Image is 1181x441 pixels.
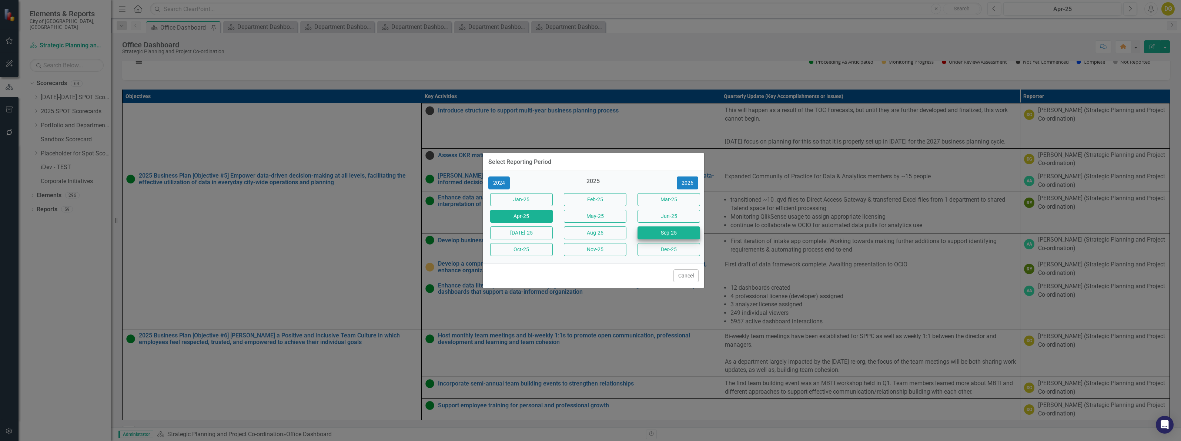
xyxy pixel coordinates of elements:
button: Mar-25 [638,193,700,206]
button: May-25 [564,210,626,223]
button: Nov-25 [564,243,626,256]
div: 2025 [562,177,625,189]
button: Apr-25 [490,210,553,223]
div: Select Reporting Period [488,159,551,165]
button: Oct-25 [490,243,553,256]
button: Jan-25 [490,193,553,206]
button: Sep-25 [638,226,700,239]
button: 2026 [677,176,698,189]
button: Cancel [673,269,699,282]
div: Open Intercom Messenger [1156,416,1174,434]
button: 2024 [488,176,510,189]
button: Jun-25 [638,210,700,223]
button: [DATE]-25 [490,226,553,239]
button: Feb-25 [564,193,626,206]
button: Dec-25 [638,243,700,256]
button: Aug-25 [564,226,626,239]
